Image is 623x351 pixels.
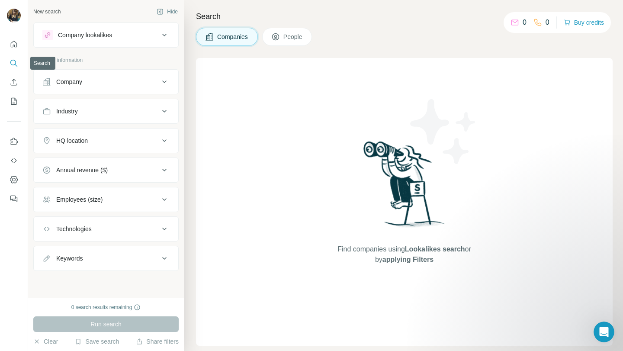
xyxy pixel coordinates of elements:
span: applying Filters [382,256,434,263]
div: Keywords [56,254,83,263]
div: 0 search results remaining [71,303,141,311]
div: Industry [56,107,78,116]
button: Annual revenue ($) [34,160,178,180]
button: Use Surfe API [7,153,21,168]
div: Technologies [56,225,92,233]
div: Company lookalikes [58,31,112,39]
button: Company lookalikes [34,25,178,45]
p: 0 [546,17,549,28]
button: Employees (size) [34,189,178,210]
button: Share filters [136,337,179,346]
span: Find companies using or by [335,244,473,265]
div: Company [56,77,82,86]
img: Surfe Illustration - Stars [405,93,482,171]
span: Companies [217,32,249,41]
button: Technologies [34,219,178,239]
img: Avatar [7,9,21,23]
button: Quick start [7,36,21,52]
span: People [283,32,303,41]
div: Employees (size) [56,195,103,204]
p: 0 [523,17,527,28]
h4: Search [196,10,613,23]
img: Surfe Illustration - Woman searching with binoculars [360,139,450,235]
button: Dashboard [7,172,21,187]
p: Company information [33,56,179,64]
div: Annual revenue ($) [56,166,108,174]
span: Lookalikes search [405,245,465,253]
button: Use Surfe on LinkedIn [7,134,21,149]
div: New search [33,8,61,16]
iframe: Intercom live chat [594,322,614,342]
button: Search [7,55,21,71]
button: Hide [151,5,184,18]
button: Company [34,71,178,92]
button: Feedback [7,191,21,206]
button: Industry [34,101,178,122]
button: Keywords [34,248,178,269]
button: My lists [7,93,21,109]
button: HQ location [34,130,178,151]
div: HQ location [56,136,88,145]
button: Enrich CSV [7,74,21,90]
button: Clear [33,337,58,346]
button: Save search [75,337,119,346]
button: Buy credits [564,16,604,29]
